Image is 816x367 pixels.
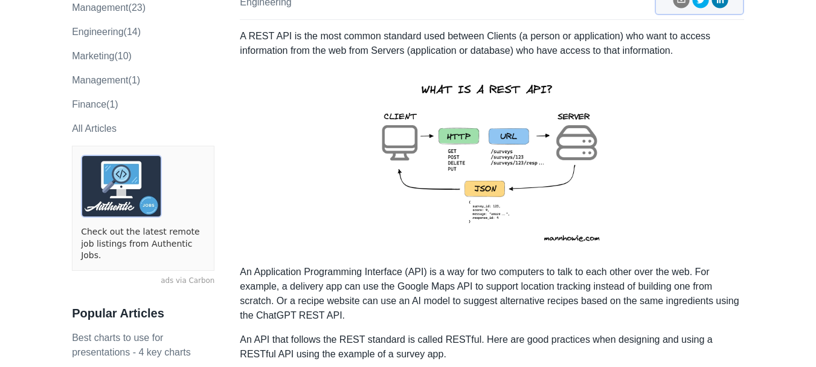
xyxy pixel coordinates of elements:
a: Management(1) [72,75,140,85]
a: Best charts to use for presentations - 4 key charts [72,333,191,357]
img: ads via Carbon [81,155,162,218]
a: All Articles [72,123,117,134]
h3: Popular Articles [72,306,214,321]
a: marketing(10) [72,51,132,61]
a: Check out the latest remote job listings from Authentic Jobs. [81,226,205,262]
a: Finance(1) [72,99,118,109]
p: An Application Programming Interface (API) is a way for two computers to talk to each other over ... [240,265,744,323]
img: rest-api [360,68,625,255]
a: management(23) [72,2,146,13]
a: engineering(14) [72,27,141,37]
a: ads via Carbon [72,276,214,287]
p: A REST API is the most common standard used between Clients (a person or application) who want to... [240,29,744,58]
p: An API that follows the REST standard is called RESTful. Here are good practices when designing a... [240,333,744,362]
